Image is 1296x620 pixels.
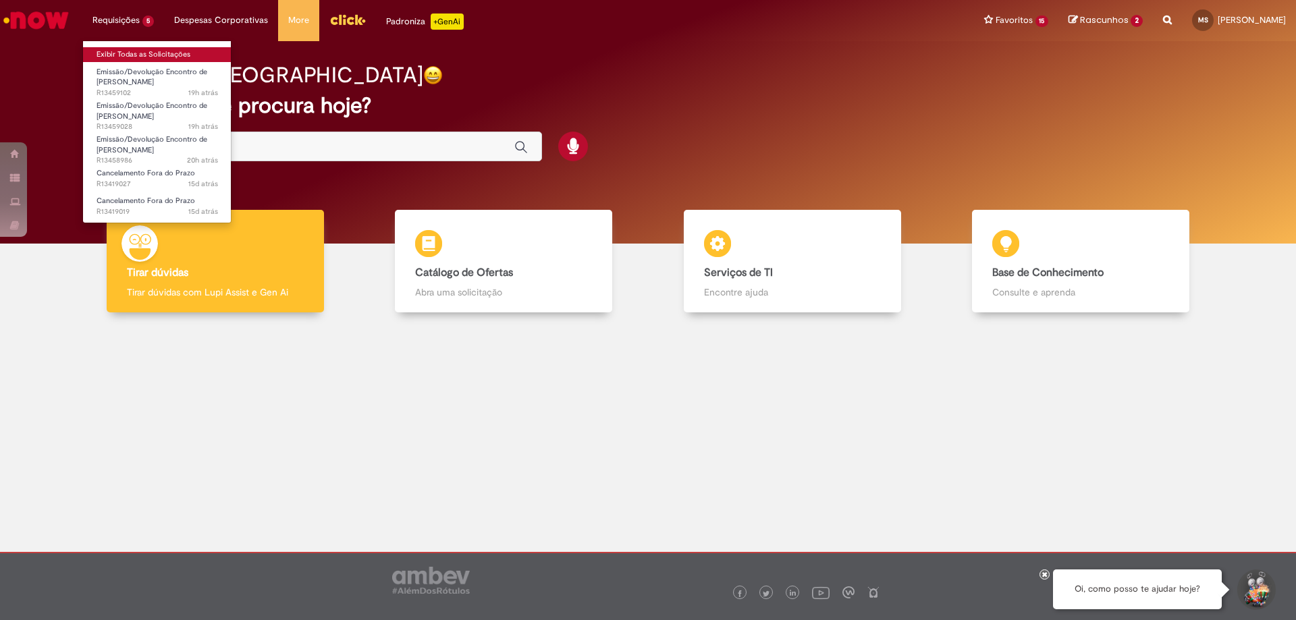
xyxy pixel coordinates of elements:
img: happy-face.png [423,65,443,85]
span: [PERSON_NAME] [1218,14,1286,26]
span: R13419019 [97,206,218,217]
a: Aberto R13459028 : Emissão/Devolução Encontro de Contas Fornecedor [83,98,232,128]
time: 28/08/2025 16:12:50 [188,121,218,132]
span: Cancelamento Fora do Prazo [97,196,195,206]
time: 28/08/2025 16:07:35 [187,155,218,165]
span: 19h atrás [188,88,218,98]
a: Serviços de TI Encontre ajuda [648,210,937,313]
h2: Bom dia, [GEOGRAPHIC_DATA] [117,63,423,87]
p: Tirar dúvidas com Lupi Assist e Gen Ai [127,285,304,299]
img: logo_footer_workplace.png [842,586,855,598]
b: Tirar dúvidas [127,266,188,279]
span: Requisições [92,13,140,27]
span: Emissão/Devolução Encontro de [PERSON_NAME] [97,101,207,121]
span: R13459102 [97,88,218,98]
span: R13458986 [97,155,218,166]
time: 14/08/2025 17:43:14 [188,206,218,217]
span: R13459028 [97,121,218,132]
span: 2 [1131,15,1143,27]
a: Exibir Todas as Solicitações [83,47,232,62]
b: Catálogo de Ofertas [415,266,513,279]
ul: Requisições [82,40,232,223]
span: 15 [1035,16,1049,27]
p: Encontre ajuda [704,285,881,299]
div: Oi, como posso te ajudar hoje? [1053,569,1222,609]
a: Catálogo de Ofertas Abra uma solicitação [360,210,649,313]
span: Emissão/Devolução Encontro de [PERSON_NAME] [97,134,207,155]
b: Serviços de TI [704,266,773,279]
span: 19h atrás [188,121,218,132]
a: Aberto R13458986 : Emissão/Devolução Encontro de Contas Fornecedor [83,132,232,161]
span: R13419027 [97,179,218,190]
p: Consulte e aprenda [992,285,1169,299]
a: Aberto R13419019 : Cancelamento Fora do Prazo [83,194,232,219]
img: logo_footer_naosei.png [867,586,880,598]
a: Base de Conhecimento Consulte e aprenda [937,210,1226,313]
span: 20h atrás [187,155,218,165]
img: logo_footer_ambev_rotulo_gray.png [392,567,470,594]
span: Cancelamento Fora do Prazo [97,168,195,178]
time: 14/08/2025 17:44:28 [188,179,218,189]
img: click_logo_yellow_360x200.png [329,9,366,30]
span: Favoritos [996,13,1033,27]
a: Aberto R13419027 : Cancelamento Fora do Prazo [83,166,232,191]
span: Rascunhos [1080,13,1129,26]
img: logo_footer_facebook.png [736,590,743,597]
span: More [288,13,309,27]
time: 28/08/2025 16:21:57 [188,88,218,98]
p: Abra uma solicitação [415,285,592,299]
a: Tirar dúvidas Tirar dúvidas com Lupi Assist e Gen Ai [71,210,360,313]
span: 15d atrás [188,179,218,189]
a: Aberto R13459102 : Emissão/Devolução Encontro de Contas Fornecedor [83,65,232,94]
b: Base de Conhecimento [992,266,1104,279]
img: logo_footer_twitter.png [763,590,769,597]
span: Emissão/Devolução Encontro de [PERSON_NAME] [97,67,207,88]
button: Iniciar Conversa de Suporte [1235,569,1276,610]
span: MS [1198,16,1208,24]
img: logo_footer_linkedin.png [790,590,796,598]
span: 5 [142,16,154,27]
a: Rascunhos [1069,14,1143,27]
span: Despesas Corporativas [174,13,268,27]
h2: O que você procura hoje? [117,94,1180,117]
span: 15d atrás [188,206,218,217]
img: ServiceNow [1,7,71,34]
p: +GenAi [431,13,464,30]
div: Padroniza [386,13,464,30]
img: logo_footer_youtube.png [812,584,830,601]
